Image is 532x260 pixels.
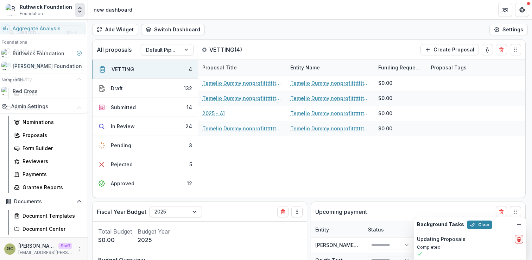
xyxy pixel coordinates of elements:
div: VETTING [112,66,134,73]
button: In Review24 [93,117,198,136]
div: Payments [23,171,79,178]
a: Temelio Dummy nonprofittttttttt a4 sda16s5d - 2025 - A1 [202,94,282,102]
div: Nominations [23,118,79,126]
div: new dashboard [94,6,132,13]
button: Partners [498,3,512,17]
div: Entity Name [286,60,374,75]
button: toggle-assigned-to-me [482,44,493,55]
button: Open Documents [3,196,85,207]
button: Delete card [496,44,507,55]
button: Pending3 [93,136,198,155]
div: Grantee Reports [23,184,79,191]
button: Delete card [277,206,289,217]
button: Open entity switcher [75,3,85,17]
button: Settings [489,24,528,35]
div: Entity [311,222,364,237]
div: Grace Chang [7,247,13,251]
p: $0.00 [98,236,132,244]
button: Rejected5 [93,155,198,174]
div: 132 [184,85,192,92]
button: Drag [291,206,303,217]
div: $0.00 [378,79,392,87]
p: All proposals [97,45,132,54]
h2: Updating Proposals [417,236,465,242]
div: Entity [311,226,333,233]
button: Approved12 [93,174,198,193]
div: Proposal Tags [427,60,515,75]
div: $0.00 [378,94,392,102]
div: Ruthwick Foundation [20,3,72,11]
div: $0.00 [378,125,392,132]
div: Rejected [111,161,133,168]
p: VETTING ( 4 ) [209,45,262,54]
span: Foundation [20,11,43,17]
div: 5 [189,161,192,168]
p: Total Budget [98,227,132,236]
button: Clear [467,221,492,229]
a: Grantee Reports [11,181,85,193]
button: delete [515,235,523,243]
div: 4 [189,66,192,73]
p: [PERSON_NAME] [18,242,56,249]
button: Submitted14 [93,98,198,117]
img: Ruthwick Foundation [6,4,17,16]
div: In Review [111,123,135,130]
a: Reviewers [11,155,85,167]
p: Completed [417,244,523,250]
button: Add Widget [92,24,138,35]
a: Temelio Dummy nonprofittttttttt a4 sda16s5d [290,125,370,132]
a: Temelio Dummy nonprofittttttttt a4 sda16s5d - 2025 - A1 [202,125,282,132]
span: Documents [14,199,74,205]
div: Proposals [23,131,79,139]
div: $0.00 [378,110,392,117]
div: Proposal Title [198,64,241,71]
a: Document Center [11,223,85,235]
div: Entity Name [286,64,324,71]
button: Draft132 [93,79,198,98]
div: 14 [186,104,192,111]
p: Staff [58,243,72,249]
div: 12 [187,180,192,187]
div: Status [364,226,388,233]
div: Proposal Tags [427,64,471,71]
a: 2025 - A1 [202,110,225,117]
div: Form Builder [23,144,79,152]
div: Submitted [111,104,136,111]
p: [EMAIL_ADDRESS][PERSON_NAME][DOMAIN_NAME] [18,249,72,256]
div: Status [364,222,417,237]
div: Funding Requested [374,60,427,75]
button: More [75,245,83,253]
a: Temelio Dummy nonprofittttttttt a4 sda16s5d [290,110,370,117]
p: Fiscal Year Budget [97,208,146,216]
div: Approved [111,180,134,187]
h2: Background Tasks [417,222,464,228]
div: Document Templates [23,212,79,219]
button: VETTING4 [93,60,198,79]
div: Reviewers [23,157,79,165]
a: Proposals [11,129,85,141]
a: Temelio Dummy nonprofittttttttt a4 sda16s5d [290,79,370,87]
div: 3 [189,142,192,149]
div: Pending [111,142,131,149]
button: Get Help [515,3,529,17]
p: Upcoming payment [315,208,367,216]
div: Document Center [23,225,79,233]
div: Proposal Title [198,60,286,75]
a: [PERSON_NAME] Draft Test [315,242,381,248]
button: Delete card [496,206,507,217]
div: Funding Requested [374,64,427,71]
button: Drag [510,44,521,55]
a: Form Builder [11,142,85,154]
a: Nominations [11,116,85,128]
button: Drag [510,206,521,217]
a: Payments [11,168,85,180]
button: Create Proposal [420,44,479,55]
div: 24 [185,123,192,130]
button: Dismiss [515,220,523,229]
